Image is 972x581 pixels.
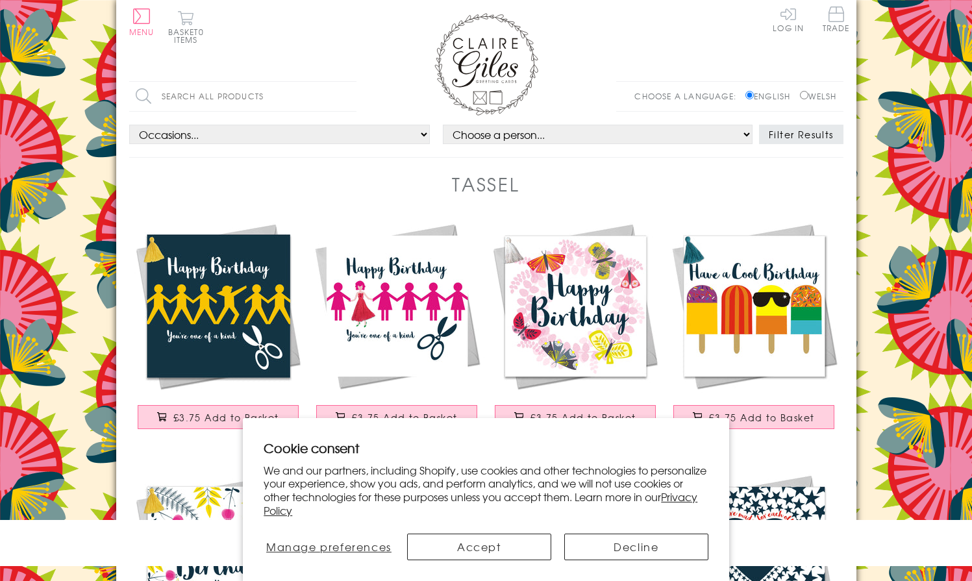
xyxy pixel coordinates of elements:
[266,539,392,554] span: Manage preferences
[800,91,808,99] input: Welsh
[129,8,155,36] button: Menu
[264,439,708,457] h2: Cookie consent
[343,82,356,111] input: Search
[745,90,797,102] label: English
[709,411,815,424] span: £3.75 Add to Basket
[168,10,204,43] button: Basket0 items
[352,411,458,424] span: £3.75 Add to Basket
[486,217,665,395] img: Birthday Card, Butterfly Wreath, Embellished with a colourful tassel
[486,217,665,442] a: Birthday Card, Butterfly Wreath, Embellished with a colourful tassel £3.75 Add to Basket
[264,489,697,518] a: Privacy Policy
[173,411,279,424] span: £3.75 Add to Basket
[308,217,486,395] img: Birthday Card, Paperchain Girls, Embellished with a colourful tassel
[174,26,204,45] span: 0 items
[129,82,356,111] input: Search all products
[665,217,843,395] img: Birthday Card, Ice Lollies, Cool Birthday, Embellished with a colourful tassel
[759,125,843,144] button: Filter Results
[434,13,538,116] img: Claire Giles Greetings Cards
[530,411,636,424] span: £3.75 Add to Basket
[673,405,834,429] button: £3.75 Add to Basket
[316,405,477,429] button: £3.75 Add to Basket
[564,534,708,560] button: Decline
[665,217,843,442] a: Birthday Card, Ice Lollies, Cool Birthday, Embellished with a colourful tassel £3.75 Add to Basket
[264,464,708,517] p: We and our partners, including Shopify, use cookies and other technologies to personalize your ex...
[745,91,754,99] input: English
[823,6,850,32] span: Trade
[800,90,837,102] label: Welsh
[452,171,520,197] h1: Tassel
[129,217,308,442] a: Birthday Card, Dab Man, One of a Kind, Embellished with a colourful tassel £3.75 Add to Basket
[495,405,656,429] button: £3.75 Add to Basket
[823,6,850,34] a: Trade
[634,90,743,102] p: Choose a language:
[264,534,393,560] button: Manage preferences
[129,26,155,38] span: Menu
[129,217,308,395] img: Birthday Card, Dab Man, One of a Kind, Embellished with a colourful tassel
[308,217,486,442] a: Birthday Card, Paperchain Girls, Embellished with a colourful tassel £3.75 Add to Basket
[407,534,551,560] button: Accept
[773,6,804,32] a: Log In
[138,405,299,429] button: £3.75 Add to Basket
